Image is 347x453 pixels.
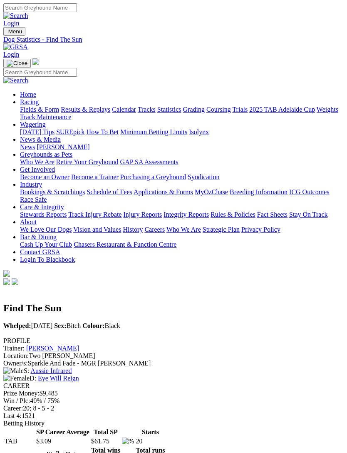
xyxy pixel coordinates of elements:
[3,12,28,20] img: Search
[3,367,29,374] span: S:
[135,437,165,445] td: 20
[20,98,39,105] a: Racing
[20,91,36,98] a: Home
[3,375,36,382] span: D:
[3,20,19,27] a: Login
[3,303,344,314] h2: Find The Sun
[3,375,30,382] img: Female
[91,428,121,436] th: Total SP
[189,128,209,135] a: Isolynx
[54,322,81,329] span: Bitch
[183,106,205,113] a: Grading
[203,226,240,233] a: Strategic Plan
[20,226,344,233] div: About
[3,77,28,84] img: Search
[20,196,47,203] a: Race Safe
[8,28,22,35] span: Menu
[164,211,209,218] a: Integrity Reports
[188,173,219,180] a: Syndication
[3,3,77,12] input: Search
[3,51,19,58] a: Login
[289,188,329,195] a: ICG Outcomes
[3,68,77,77] input: Search
[20,256,75,263] a: Login To Blackbook
[135,428,165,436] th: Starts
[7,60,27,67] img: Close
[3,412,22,419] span: Last 4:
[3,390,40,397] span: Prize Money:
[3,59,31,68] button: Toggle navigation
[289,211,327,218] a: Stay On Track
[20,128,55,135] a: [DATE] Tips
[3,352,344,360] div: Two [PERSON_NAME]
[3,322,52,329] span: [DATE]
[241,226,280,233] a: Privacy Policy
[230,188,288,195] a: Breeding Information
[134,188,193,195] a: Applications & Forms
[3,322,31,329] b: Whelped:
[232,106,248,113] a: Trials
[3,337,344,345] div: PROFILE
[20,136,61,143] a: News & Media
[20,113,71,120] a: Track Maintenance
[20,233,57,240] a: Bar & Dining
[20,188,85,195] a: Bookings & Scratchings
[144,226,165,233] a: Careers
[32,58,39,65] img: logo-grsa-white.png
[3,397,30,404] span: Win / Plc:
[20,106,59,113] a: Fields & Form
[20,226,72,233] a: We Love Our Dogs
[3,390,344,397] div: $9,485
[30,367,72,374] a: Aussie Infrared
[3,420,344,427] div: Betting History
[120,173,186,180] a: Purchasing a Greyhound
[20,158,344,166] div: Greyhounds as Pets
[20,248,60,255] a: Contact GRSA
[74,241,176,248] a: Chasers Restaurant & Function Centre
[36,437,90,445] td: $3.09
[206,106,231,113] a: Coursing
[61,106,110,113] a: Results & Replays
[123,226,143,233] a: History
[157,106,181,113] a: Statistics
[54,322,66,329] b: Sex:
[20,143,344,151] div: News & Media
[87,128,119,135] a: How To Bet
[211,211,255,218] a: Rules & Policies
[123,211,162,218] a: Injury Reports
[20,203,64,210] a: Care & Integrity
[71,173,119,180] a: Become a Trainer
[3,278,10,285] img: facebook.svg
[3,360,344,367] div: Sparkle And Fade - MGR [PERSON_NAME]
[195,188,228,195] a: MyOzChase
[20,158,55,165] a: Who We Are
[138,106,156,113] a: Tracks
[20,211,344,218] div: Care & Integrity
[249,106,315,113] a: 2025 TAB Adelaide Cup
[3,36,344,43] a: Dog Statistics - Find The Sun
[3,397,344,405] div: 40% / 75%
[20,121,46,128] a: Wagering
[20,128,344,136] div: Wagering
[91,437,121,445] td: $61.75
[73,226,121,233] a: Vision and Values
[36,428,90,436] th: SP Career Average
[112,106,136,113] a: Calendar
[20,173,344,181] div: Get Involved
[120,128,187,135] a: Minimum Betting Limits
[82,322,104,329] b: Colour:
[56,128,84,135] a: SUREpick
[3,43,28,51] img: GRSA
[38,375,79,382] a: Eye Will Reign
[3,382,344,390] div: CAREER
[20,166,55,173] a: Get Involved
[3,345,25,352] span: Trainer:
[20,218,37,225] a: About
[3,270,10,277] img: logo-grsa-white.png
[3,367,24,375] img: Male
[257,211,288,218] a: Fact Sheets
[3,360,28,367] span: Owner/s:
[68,211,121,218] a: Track Injury Rebate
[82,322,120,329] span: Black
